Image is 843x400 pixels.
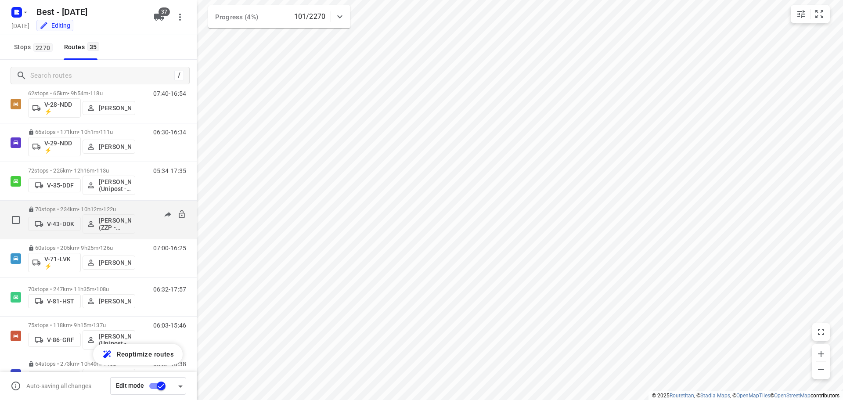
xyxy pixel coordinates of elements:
[28,98,81,118] button: V-28-NDD ⚡
[159,7,170,16] span: 37
[153,90,186,97] p: 07:40-16:54
[174,71,184,80] div: /
[8,21,33,31] h5: [DATE]
[28,322,135,328] p: 75 stops • 118km • 9h15m
[294,11,325,22] p: 101/2270
[14,42,55,53] span: Stops
[90,90,103,97] span: 118u
[83,214,135,234] button: [PERSON_NAME] (ZZP - Best)
[171,8,189,26] button: More
[736,393,770,399] a: OpenMapTiles
[28,178,81,192] button: V-35-DDF
[670,393,694,399] a: Routetitan
[7,211,25,229] span: Select
[94,167,96,174] span: •
[28,286,135,292] p: 70 stops • 247km • 11h35m
[88,90,90,97] span: •
[99,259,131,266] p: [PERSON_NAME]
[83,176,135,195] button: [PERSON_NAME] (Unipost - Best - ZZP)
[83,101,135,115] button: [PERSON_NAME]
[811,5,828,23] button: Fit zoom
[99,371,131,386] p: 26.[PERSON_NAME]
[159,206,177,223] button: Send to driver
[99,333,131,347] p: [PERSON_NAME] (Unipost - Best - ZZP)
[99,298,131,305] p: [PERSON_NAME]
[28,167,135,174] p: 72 stops • 225km • 12h16m
[28,90,135,97] p: 62 stops • 65km • 9h54m
[116,382,144,389] span: Edit mode
[94,286,96,292] span: •
[28,294,81,308] button: V-81-HST
[175,380,186,391] div: Driver app settings
[99,105,131,112] p: [PERSON_NAME]
[98,129,100,135] span: •
[30,69,174,83] input: Search routes
[44,256,77,270] p: V-71-LVK ⚡
[28,253,81,272] button: V-71-LVK ⚡
[28,206,135,213] p: 70 stops • 234km • 10h12m
[28,245,135,251] p: 60 stops • 205km • 9h25m
[700,393,730,399] a: Stadia Maps
[93,322,106,328] span: 137u
[153,245,186,252] p: 07:00-16:25
[153,129,186,136] p: 06:30-16:34
[208,5,350,28] div: Progress (4%)101/2270
[44,101,77,115] p: V-28-NDD ⚡
[47,220,74,227] p: V-43-DDK
[47,298,74,305] p: V-81-HST
[177,210,186,220] button: Unlock route
[793,5,810,23] button: Map settings
[44,140,77,154] p: V-29-NDD ⚡
[215,13,258,21] span: Progress (4%)
[28,129,135,135] p: 66 stops • 171km • 10h1m
[774,393,811,399] a: OpenStreetMap
[91,322,93,328] span: •
[99,178,131,192] p: [PERSON_NAME] (Unipost - Best - ZZP)
[117,349,174,360] span: Reoptimize routes
[153,286,186,293] p: 06:32-17:57
[83,256,135,270] button: [PERSON_NAME]
[83,294,135,308] button: [PERSON_NAME]
[83,140,135,154] button: [PERSON_NAME]
[28,217,81,231] button: V-43-DDK
[96,167,109,174] span: 113u
[652,393,839,399] li: © 2025 , © , © © contributors
[64,42,102,53] div: Routes
[83,330,135,350] button: [PERSON_NAME] (Unipost - Best - ZZP)
[153,322,186,329] p: 06:03-15:46
[99,143,131,150] p: [PERSON_NAME]
[791,5,830,23] div: small contained button group
[98,245,100,251] span: •
[28,137,81,156] button: V-29-NDD ⚡
[100,129,113,135] span: 111u
[150,8,168,26] button: 37
[87,42,99,51] span: 35
[101,206,103,213] span: •
[47,336,74,343] p: V-86-GRF
[28,333,81,347] button: V-86-GRF
[93,344,183,365] button: Reoptimize routes
[28,360,135,367] p: 64 stops • 273km • 10h49m
[153,167,186,174] p: 05:34-17:35
[99,217,131,231] p: [PERSON_NAME] (ZZP - Best)
[40,21,70,30] div: You are currently in edit mode.
[33,5,147,19] h5: Best - [DATE]
[103,206,116,213] span: 122u
[96,286,109,292] span: 108u
[33,43,53,52] span: 2270
[47,182,74,189] p: V-35-DDF
[26,382,91,389] p: Auto-saving all changes
[100,245,113,251] span: 126u
[83,369,135,388] button: 26.[PERSON_NAME]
